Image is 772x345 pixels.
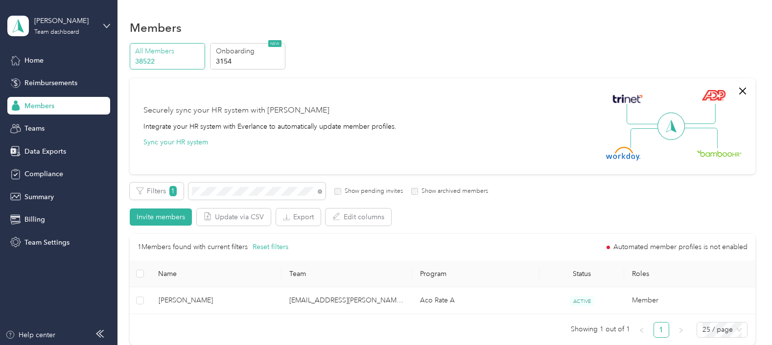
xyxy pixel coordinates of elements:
button: right [673,322,689,338]
p: 3154 [216,56,282,67]
li: Previous Page [634,322,650,338]
button: Update via CSV [197,208,271,226]
button: Filters1 [130,183,184,200]
label: Show archived members [418,187,488,196]
span: Automated member profiles is not enabled [613,244,748,251]
span: 1 [169,186,177,196]
span: 25 / page [702,322,742,337]
th: Status [539,260,625,287]
button: Reset filters [253,242,288,253]
img: Line Left Down [630,128,664,148]
div: Team dashboard [34,29,79,35]
span: Teams [24,123,45,134]
td: Aco Rate A [412,287,539,314]
th: Name [150,260,281,287]
p: Onboarding [216,46,282,56]
td: hrumbold@acosta.com [281,287,412,314]
div: [PERSON_NAME] [34,16,95,26]
div: Integrate your HR system with Everlance to automatically update member profiles. [143,121,397,132]
label: Show pending invites [341,187,403,196]
span: right [678,327,684,333]
span: ACTIVE [570,296,594,306]
span: left [639,327,645,333]
span: Billing [24,214,45,225]
a: 1 [654,322,669,337]
span: Name [158,270,273,278]
button: left [634,322,650,338]
img: ADP [702,90,725,101]
th: Team [281,260,412,287]
button: Invite members [130,208,192,226]
p: All Members [135,46,202,56]
img: Trinet [610,92,645,106]
button: Edit columns [326,208,391,226]
span: Showing 1 out of 1 [571,322,630,337]
li: Next Page [673,322,689,338]
img: Line Right Up [681,104,716,124]
p: 1 Members found with current filters [138,242,248,253]
span: Team Settings [24,237,70,248]
span: Summary [24,192,54,202]
img: Line Left Up [627,104,661,125]
img: Line Right Down [683,128,718,149]
td: Member [624,287,755,314]
span: Home [24,55,44,66]
span: Compliance [24,169,63,179]
p: 38522 [135,56,202,67]
iframe: Everlance-gr Chat Button Frame [717,290,772,345]
span: Data Exports [24,146,66,157]
button: Export [276,208,321,226]
span: [PERSON_NAME] [159,295,274,306]
button: Sync your HR system [143,137,208,147]
span: Members [24,101,54,111]
h1: Members [130,23,182,33]
img: BambooHR [697,150,742,157]
span: NEW [268,40,281,47]
span: Reimbursements [24,78,77,88]
td: Teresa Meza [151,287,281,314]
img: Workday [606,147,640,161]
div: Page Size [697,322,748,338]
th: Program [412,260,539,287]
button: Help center [5,330,55,340]
th: Roles [624,260,755,287]
li: 1 [654,322,669,338]
div: Securely sync your HR system with [PERSON_NAME] [143,105,329,116]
